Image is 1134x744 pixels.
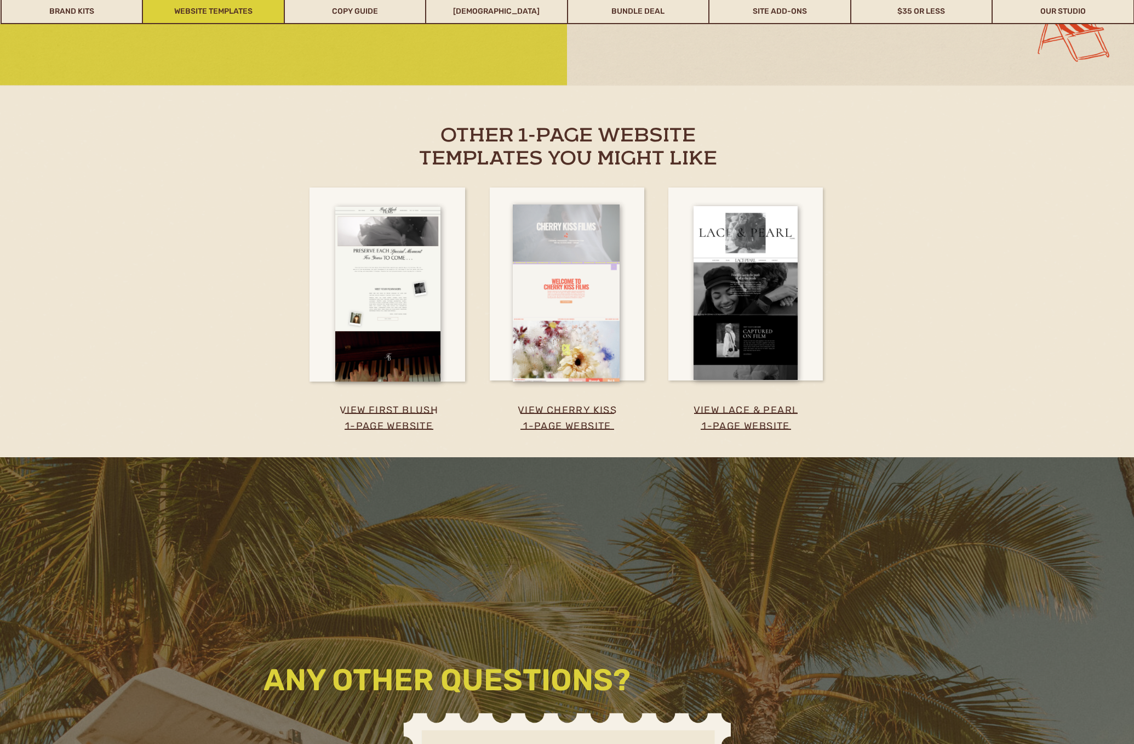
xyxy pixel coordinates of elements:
[310,402,468,442] h3: view first blush 1-page website
[310,402,468,442] a: view first blush1-page website
[672,402,820,421] a: view lace & pearl1-page website
[487,402,648,421] h3: view cherry kiss 1-page website
[396,126,740,164] h2: other 1-page website templates you might like
[487,402,648,421] a: view cherry kiss1-page website
[672,402,820,421] h3: view lace & pearl 1-page website
[264,667,794,697] h3: any other questions?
